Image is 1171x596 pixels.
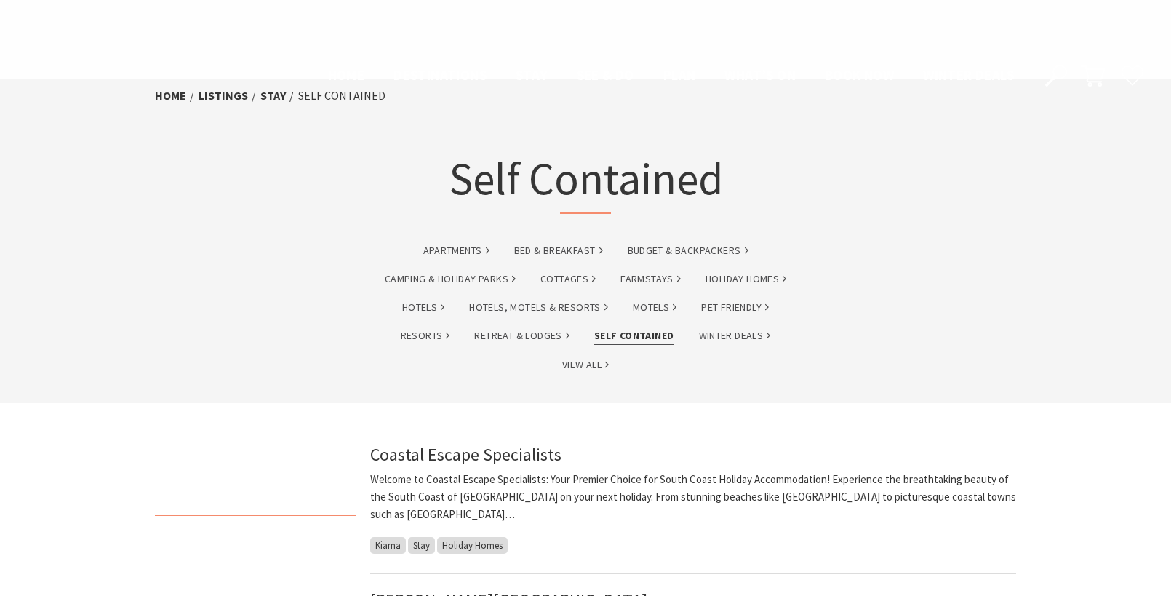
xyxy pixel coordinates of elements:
span: Book now [825,66,894,84]
a: Cottages [540,271,596,287]
span: What’s On [724,66,796,84]
a: Holiday Homes [706,271,786,287]
a: Hotels [402,299,444,316]
span: Holiday Homes [437,537,508,554]
a: Bed & Breakfast [514,242,603,259]
span: See & Do [577,66,634,84]
a: Farmstays [620,271,681,287]
a: Resorts [401,327,450,344]
a: Apartments [423,242,489,259]
nav: Main Menu [313,64,1028,88]
span: Kiama [370,537,406,554]
span: Stay [516,66,548,84]
a: Retreat & Lodges [474,327,569,344]
h1: Self Contained [449,113,723,214]
a: Coastal Escape Specialists [370,443,561,466]
a: Motels [633,299,676,316]
a: View All [562,357,609,373]
span: Destinations [393,66,487,84]
a: Hotels, Motels & Resorts [469,299,608,316]
a: Pet Friendly [701,299,769,316]
a: Self Contained [594,327,674,344]
span: Winter Deals [923,66,1014,84]
p: Welcome to Coastal Escape Specialists: Your Premier Choice for South Coast Holiday Accommodation!... [370,471,1016,523]
span: Home [328,66,365,84]
span: Stay [408,537,435,554]
a: Budget & backpackers [628,242,748,259]
a: Winter Deals [699,327,771,344]
span: Plan [663,66,696,84]
a: Camping & Holiday Parks [385,271,516,287]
